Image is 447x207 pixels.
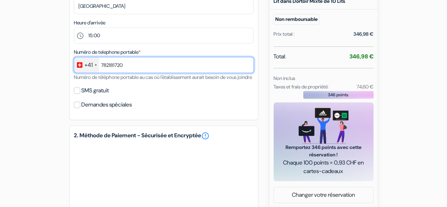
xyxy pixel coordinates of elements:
small: Numéro de téléphone portable au cas où l'établissement aurait besoin de vous joindre [74,74,252,80]
input: 78 123 45 67 [74,57,254,73]
span: 346 points [328,92,348,98]
small: Non inclus [274,75,295,81]
img: gift_card_hero_new.png [299,108,348,144]
div: Prix total : [274,30,295,38]
a: Changer votre réservation [274,188,373,202]
span: Remportez 346 points avec cette réservation ! [282,144,365,159]
span: Total: [274,52,286,61]
div: 346,98 € [353,30,374,38]
small: Non remboursable [274,14,319,25]
small: Taxes et frais de propriété: [274,84,329,90]
a: error_outline [201,132,210,140]
div: Switzerland (Schweiz): +41 [74,57,99,73]
label: Demandes spéciales [81,100,132,110]
label: Heure d'arrivée [74,19,105,27]
label: Numéro de telephone portable [74,48,141,56]
label: SMS gratuit [81,86,109,96]
small: 74,60 € [356,84,373,90]
strong: 346,98 € [349,53,374,60]
h5: 2. Méthode de Paiement - Sécurisée et Encryptée [74,132,254,140]
span: Chaque 100 points = 0,93 CHF en cartes-cadeaux [282,159,365,176]
div: +41 [84,61,93,69]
